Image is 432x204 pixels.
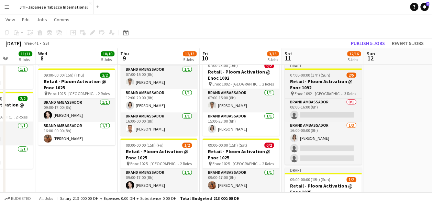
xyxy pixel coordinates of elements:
[290,72,330,78] span: 07:00-00:00 (17h) (Sun)
[180,196,240,201] span: Total Budgeted 213 000.00 DH
[23,41,40,46] span: Week 41
[285,122,362,165] app-card-role: Brand Ambassador1/316:00-00:00 (8h)[PERSON_NAME]
[285,78,362,91] h3: Retail - Ploom Activation @ Enoc 1092
[54,16,69,23] span: Comms
[366,54,375,62] span: 12
[38,50,47,57] span: Wed
[126,143,164,148] span: 09:00-00:00 (15h) (Fri)
[183,51,197,56] span: 12/13
[38,68,115,145] app-job-card: 09:00-00:00 (15h) (Thu)2/2Retail - Ploom Activation @ Enoc 1025 Enoc 1025 - [GEOGRAPHIC_DATA]2 Ro...
[262,161,274,166] span: 2 Roles
[201,54,208,62] span: 10
[130,161,180,166] span: Enoc 1025 - [GEOGRAPHIC_DATA]
[264,63,274,68] span: 0/2
[3,15,18,24] a: View
[120,89,197,112] app-card-role: Brand Ambassador1/112:00-20:00 (8h)[PERSON_NAME]
[11,196,31,201] span: Budgeted
[285,63,362,165] app-job-card: Draft07:00-00:00 (17h) (Sun)2/5Retail - Ploom Activation @ Enoc 1092 Enoc 1092 - [GEOGRAPHIC_DATA...
[38,78,115,91] h3: Retail - Ploom Activation @ Enoc 1025
[120,50,129,57] span: Thu
[202,89,279,112] app-card-role: Brand Ambassador1/107:00-15:00 (8h)[PERSON_NAME]
[37,16,47,23] span: Jobs
[120,35,197,136] app-job-card: 07:00-00:00 (17h) (Fri)3/3Retail - Ploom Activation @ Enoc 1092 Enoc 1092 - [GEOGRAPHIC_DATA]3 Ro...
[37,54,47,62] span: 8
[19,57,32,62] div: 5 Jobs
[285,98,362,122] app-card-role: Brand Ambassador0/108:00-16:00 (8h)
[5,40,21,47] div: [DATE]
[18,96,27,101] span: 2/2
[344,91,356,96] span: 3 Roles
[347,51,361,56] span: 12/16
[98,91,110,96] span: 2 Roles
[284,54,292,62] span: 11
[202,112,279,136] app-card-role: Brand Ambassador1/115:00-23:00 (8h)[PERSON_NAME]
[262,81,274,87] span: 2 Roles
[3,195,32,202] button: Budgeted
[16,114,27,120] span: 2 Roles
[420,3,429,11] a: 2
[208,63,238,68] span: 07:00-23:00 (16h)
[22,16,30,23] span: Edit
[285,50,292,57] span: Sat
[48,91,98,96] span: Enoc 1025 - [GEOGRAPHIC_DATA]
[346,72,356,78] span: 2/5
[267,51,279,56] span: 3/13
[38,122,115,145] app-card-role: Brand Ambassador1/116:00-00:00 (8h)[PERSON_NAME]
[367,50,375,57] span: Sun
[182,143,192,148] span: 1/2
[19,51,32,56] span: 11/11
[264,143,274,148] span: 0/2
[285,63,362,68] div: Draft
[38,99,115,122] app-card-role: Brand Ambassador1/109:00-17:00 (8h)[PERSON_NAME]
[202,69,279,81] h3: Retail - Ploom Activation @ Enoc 1092
[101,51,114,56] span: 10/10
[120,169,197,192] app-card-role: Brand Ambassador1/109:00-17:00 (8h)[PERSON_NAME]
[43,41,50,46] div: GST
[101,57,114,62] div: 5 Jobs
[34,15,50,24] a: Jobs
[426,2,429,6] span: 2
[202,148,279,161] h3: Retail - Ploom Activation @ Enoc 1025
[180,161,192,166] span: 2 Roles
[202,59,279,136] app-job-card: 07:00-23:00 (16h)0/2Retail - Ploom Activation @ Enoc 1092 Enoc 1092 - [GEOGRAPHIC_DATA]2 RolesBra...
[119,54,129,62] span: 9
[5,16,15,23] span: View
[120,112,197,136] app-card-role: Brand Ambassador1/116:00-00:00 (8h)[PERSON_NAME]
[285,167,362,173] div: Draft
[38,196,54,201] span: All jobs
[267,57,278,62] div: 5 Jobs
[212,81,262,87] span: Enoc 1092 - [GEOGRAPHIC_DATA]
[348,39,388,48] button: Publish 5 jobs
[202,50,208,57] span: Fri
[44,72,84,78] span: 09:00-00:00 (15h) (Thu)
[120,148,197,161] h3: Retail - Ploom Activation @ Enoc 1025
[120,66,197,89] app-card-role: Brand Ambassador1/107:00-15:00 (8h)[PERSON_NAME]
[285,183,362,195] h3: Retail - Ploom Activation @ Enoc 1025
[346,177,356,182] span: 1/2
[389,39,427,48] button: Revert 5 jobs
[51,15,72,24] a: Comms
[295,91,344,96] span: Enoc 1092 - [GEOGRAPHIC_DATA]
[212,161,262,166] span: Enoc 1025 - [GEOGRAPHIC_DATA]
[19,15,33,24] a: Edit
[60,196,240,201] div: Salary 213 000.00 DH + Expenses 0.00 DH + Subsistence 0.00 DH =
[202,169,279,192] app-card-role: Brand Ambassador1/109:00-17:00 (8h)[PERSON_NAME]
[14,0,93,14] button: JTI - Japanese Tabacco International
[183,57,196,62] div: 5 Jobs
[208,143,247,148] span: 09:00-00:00 (15h) (Sat)
[100,72,110,78] span: 2/2
[290,177,330,182] span: 09:00-00:00 (15h) (Sun)
[347,57,361,62] div: 5 Jobs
